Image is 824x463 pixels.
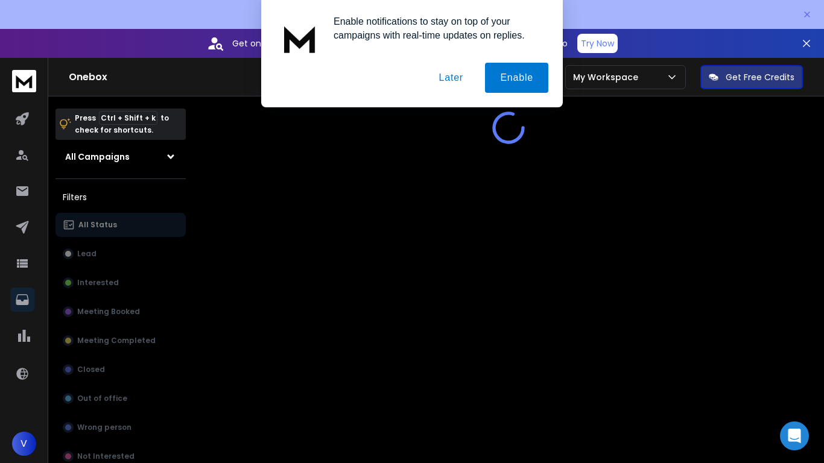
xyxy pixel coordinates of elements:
h1: All Campaigns [65,151,130,163]
p: Press to check for shortcuts. [75,112,169,136]
div: Open Intercom Messenger [780,421,809,450]
button: Later [423,63,478,93]
img: notification icon [276,14,324,63]
div: Enable notifications to stay on top of your campaigns with real-time updates on replies. [324,14,548,42]
button: Enable [485,63,548,93]
button: V [12,432,36,456]
span: Ctrl + Shift + k [99,111,157,125]
h3: Filters [55,189,186,206]
button: All Campaigns [55,145,186,169]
